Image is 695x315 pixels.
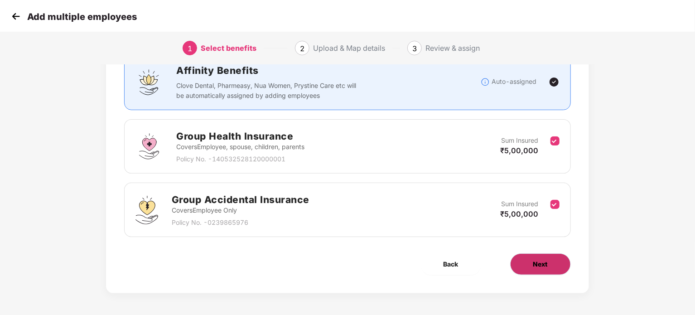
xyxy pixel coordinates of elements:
h2: Group Accidental Insurance [172,192,309,207]
p: Policy No. - 0239865976 [172,218,309,228]
span: Next [533,259,548,269]
h2: Affinity Benefits [176,63,480,78]
p: Clove Dental, Pharmeasy, Nua Women, Prystine Care etc will be automatically assigned by adding em... [176,81,359,101]
span: ₹5,00,000 [501,209,539,218]
img: svg+xml;base64,PHN2ZyBpZD0iSW5mb18tXzMyeDMyIiBkYXRhLW5hbWU9IkluZm8gLSAzMngzMiIgeG1sbnM9Imh0dHA6Ly... [481,78,490,87]
span: 2 [300,44,304,53]
div: Review & assign [425,41,480,55]
img: svg+xml;base64,PHN2ZyB4bWxucz0iaHR0cDovL3d3dy53My5vcmcvMjAwMC9zdmciIHdpZHRoPSIzMCIgaGVpZ2h0PSIzMC... [9,10,23,23]
button: Next [510,253,571,275]
p: Sum Insured [502,199,539,209]
img: svg+xml;base64,PHN2ZyBpZD0iQWZmaW5pdHlfQmVuZWZpdHMiIGRhdGEtbmFtZT0iQWZmaW5pdHkgQmVuZWZpdHMiIHhtbG... [135,68,163,96]
span: ₹5,00,000 [501,146,539,155]
div: Upload & Map details [313,41,385,55]
h2: Group Health Insurance [176,129,304,144]
img: svg+xml;base64,PHN2ZyB4bWxucz0iaHR0cDovL3d3dy53My5vcmcvMjAwMC9zdmciIHdpZHRoPSI0OS4zMjEiIGhlaWdodD... [135,196,158,224]
span: 3 [412,44,417,53]
p: Sum Insured [502,136,539,145]
span: 1 [188,44,192,53]
span: Back [444,259,459,269]
p: Policy No. - 140532528120000001 [176,154,304,164]
img: svg+xml;base64,PHN2ZyBpZD0iVGljay0yNHgyNCIgeG1sbnM9Imh0dHA6Ly93d3cudzMub3JnLzIwMDAvc3ZnIiB3aWR0aD... [549,77,560,87]
p: Covers Employee, spouse, children, parents [176,142,304,152]
p: Auto-assigned [492,77,537,87]
div: Select benefits [201,41,256,55]
p: Add multiple employees [27,11,137,22]
img: svg+xml;base64,PHN2ZyBpZD0iR3JvdXBfSGVhbHRoX0luc3VyYW5jZSIgZGF0YS1uYW1lPSJHcm91cCBIZWFsdGggSW5zdX... [135,133,163,160]
button: Back [421,253,481,275]
p: Covers Employee Only [172,205,309,215]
